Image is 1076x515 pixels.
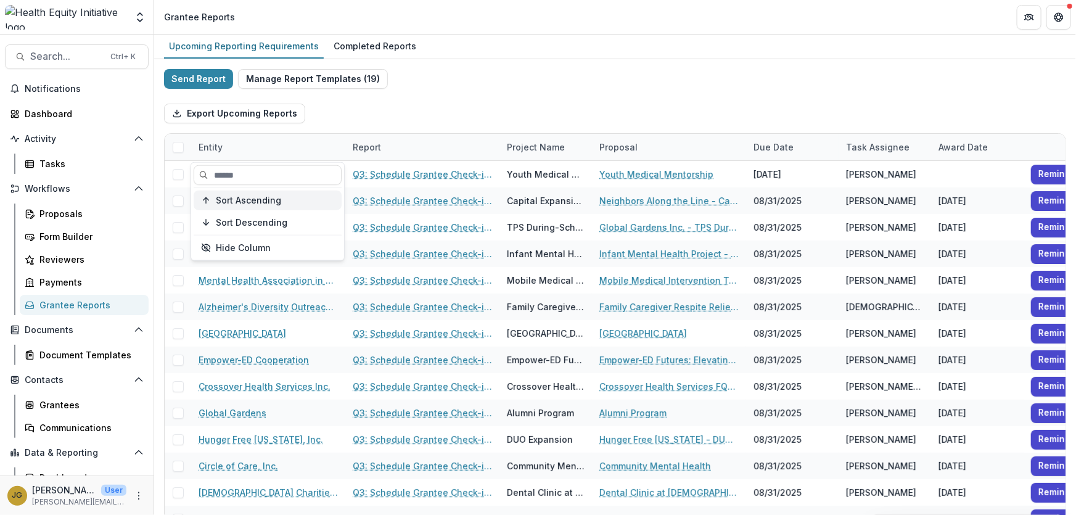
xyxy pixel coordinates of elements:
div: [PERSON_NAME] [846,406,916,419]
div: Capital Expansion & Renovation [507,194,585,207]
span: Documents [25,325,129,336]
div: Entity [191,134,345,160]
a: Q3: Schedule Grantee Check-in with [PERSON_NAME] [353,380,492,393]
div: [DATE] [938,406,966,419]
a: Hunger Free [US_STATE], Inc. [199,433,323,446]
div: 08/31/2025 [746,453,839,479]
a: Q3: Schedule Grantee Check-in with [PERSON_NAME] [353,300,492,313]
a: Q3: Schedule Grantee Check-in with [PERSON_NAME] [353,353,492,366]
a: Empower-ED Futures: Elevating Education for [DATE] [599,353,739,366]
div: 08/31/2025 [746,267,839,294]
div: Alumni Program [507,406,574,419]
div: 08/31/2025 [746,187,839,214]
a: Reviewers [20,249,149,270]
a: Global Gardens Inc. - TPS During-School Program - 50000 - [DATE] [599,221,739,234]
div: 08/31/2025 [746,320,839,347]
div: Crossover Health Services FQHC Project [507,380,585,393]
div: 08/31/2025 [746,241,839,267]
a: [DEMOGRAPHIC_DATA] Charities of the Diocese of [GEOGRAPHIC_DATA] [199,486,338,499]
div: 08/31/2025 [746,347,839,373]
div: Due Date [746,134,839,160]
div: 08/31/2025 [746,426,839,453]
div: [DATE] [746,161,839,187]
div: 08/31/2025 [746,294,839,320]
div: Award Date [931,134,1024,160]
div: [PERSON_NAME] [846,353,916,366]
div: Project Name [499,134,592,160]
button: Get Help [1046,5,1071,30]
div: [PERSON_NAME] [846,221,916,234]
div: Entity [191,141,230,154]
span: Sort Ascending [216,195,281,205]
div: Dental Clinic at [DEMOGRAPHIC_DATA] Charities [507,486,585,499]
div: [DATE] [938,300,966,313]
div: [PERSON_NAME] [846,433,916,446]
a: Infant Mental Health Project - [GEOGRAPHIC_DATA] [599,247,739,260]
a: Q3: Schedule Grantee Check-in with [PERSON_NAME] [353,168,492,181]
div: DUO Expansion [507,433,573,446]
div: [DATE] [938,221,966,234]
div: Form Builder [39,230,139,243]
div: Dashboard [25,107,139,120]
div: [DATE] [938,459,966,472]
span: Search... [30,51,103,62]
div: [DATE] [938,486,966,499]
div: Youth Medical Mentorship [507,168,585,181]
div: Proposal [592,134,746,160]
div: Communications [39,421,139,434]
a: Dental Clinic at [DEMOGRAPHIC_DATA] Charities [599,486,739,499]
span: Data & Reporting [25,448,129,458]
div: [GEOGRAPHIC_DATA] [507,327,585,340]
div: Reviewers [39,253,139,266]
a: Family Caregiver Respite Relief Program [599,300,739,313]
p: User [101,485,126,496]
p: [PERSON_NAME][EMAIL_ADDRESS][PERSON_NAME][DATE][DOMAIN_NAME] [32,496,126,508]
button: Partners [1017,5,1041,30]
span: Activity [25,134,129,144]
div: Report [345,134,499,160]
img: Health Equity Initiative logo [5,5,126,30]
a: Payments [20,272,149,292]
button: Open Contacts [5,370,149,390]
div: Document Templates [39,348,139,361]
div: [PERSON_NAME] [846,247,916,260]
a: Completed Reports [329,35,421,59]
div: [PERSON_NAME] [846,194,916,207]
p: [PERSON_NAME] [32,484,96,496]
div: 08/31/2025 [746,400,839,426]
a: Grantees [20,395,149,415]
div: [DATE] [938,274,966,287]
div: Community Mental Health [507,459,585,472]
div: [DATE] [938,194,966,207]
div: [DEMOGRAPHIC_DATA] [PERSON_NAME] [846,300,924,313]
a: Tasks [20,154,149,174]
span: Sort Descending [216,217,287,228]
div: [PERSON_NAME] [846,459,916,472]
div: TPS During-School Program [507,221,585,234]
button: Open Workflows [5,179,149,199]
div: Proposal [592,141,645,154]
a: Mobile Medical Intervention Team (MMIT) [599,274,739,287]
button: More [131,488,146,503]
a: Neighbors Along the Line - Capital Expansion & Renovation - 1200000 - [DATE] [599,194,739,207]
div: [DATE] [938,247,966,260]
a: Proposals [20,204,149,224]
div: Award Date [931,141,995,154]
div: Dashboard [39,471,139,484]
div: Proposals [39,207,139,220]
button: Manage Report Templates (19) [238,69,388,89]
a: Document Templates [20,345,149,365]
span: Notifications [25,84,144,94]
div: [PERSON_NAME] [846,274,916,287]
a: Grantee Reports [20,295,149,315]
a: Community Mental Health [599,459,711,472]
a: Mental Health Association in Tulsa dba Mental Health Association [US_STATE] [199,274,338,287]
div: Mobile Medical Intervention Team (MMIT) [507,274,585,287]
div: [PERSON_NAME] [PERSON_NAME] D.O. [846,380,924,393]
